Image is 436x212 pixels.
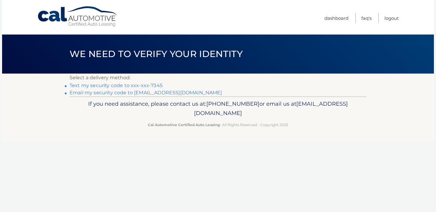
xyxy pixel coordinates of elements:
p: If you need assistance, please contact us at: or email us at [73,99,363,118]
a: Email my security code to [EMAIL_ADDRESS][DOMAIN_NAME] [70,90,222,95]
a: Cal Automotive [37,6,118,27]
p: - All Rights Reserved - Copyright 2025 [73,122,363,128]
span: We need to verify your identity [70,48,243,59]
p: Select a delivery method: [70,74,366,82]
span: [PHONE_NUMBER] [206,100,259,107]
a: Logout [384,13,399,23]
a: Dashboard [324,13,348,23]
a: FAQ's [361,13,372,23]
a: Text my security code to xxx-xxx-7345 [70,83,163,88]
strong: Cal Automotive Certified Auto Leasing [148,123,220,127]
